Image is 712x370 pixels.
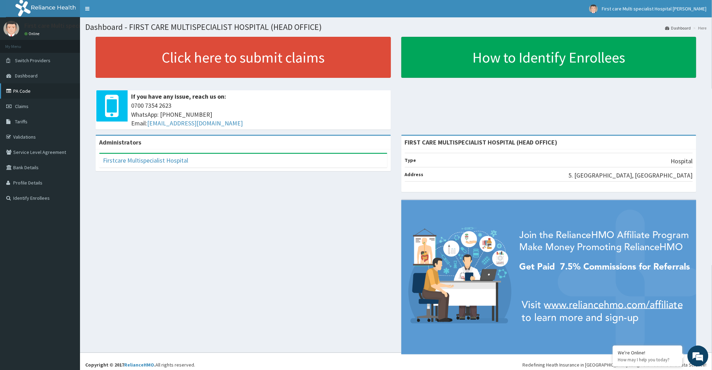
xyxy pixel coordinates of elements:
[24,23,163,29] p: First care Multi specialist Hospital [PERSON_NAME]
[405,171,424,178] b: Address
[15,73,38,79] span: Dashboard
[589,5,598,13] img: User Image
[401,200,697,354] img: provider-team-banner.png
[131,92,226,100] b: If you have any issue, reach us on:
[15,118,27,125] span: Tariffs
[618,357,677,363] p: How may I help you today?
[85,362,155,368] strong: Copyright © 2017 .
[131,101,387,128] span: 0700 7354 2623 WhatsApp: [PHONE_NUMBER] Email:
[99,138,141,146] b: Administrators
[96,37,391,78] a: Click here to submit claims
[569,171,693,180] p: 5. [GEOGRAPHIC_DATA], [GEOGRAPHIC_DATA]
[124,362,154,368] a: RelianceHMO
[671,157,693,166] p: Hospital
[618,350,677,356] div: We're Online!
[523,361,707,368] div: Redefining Heath Insurance in [GEOGRAPHIC_DATA] using Telemedicine and Data Science!
[147,119,243,127] a: [EMAIL_ADDRESS][DOMAIN_NAME]
[24,31,41,36] a: Online
[602,6,707,12] span: First care Multi specialist Hospital [PERSON_NAME]
[103,156,188,164] a: Firstcare Multispecialist Hospital
[401,37,697,78] a: How to Identify Enrollees
[85,23,707,32] h1: Dashboard - FIRST CARE MULTISPECIALIST HOSPITAL (HEAD OFFICE)
[3,21,19,36] img: User Image
[405,138,558,146] strong: FIRST CARE MULTISPECIALIST HOSPITAL (HEAD OFFICE)
[15,103,29,109] span: Claims
[665,25,691,31] a: Dashboard
[15,57,50,64] span: Switch Providers
[405,157,416,163] b: Type
[692,25,707,31] li: Here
